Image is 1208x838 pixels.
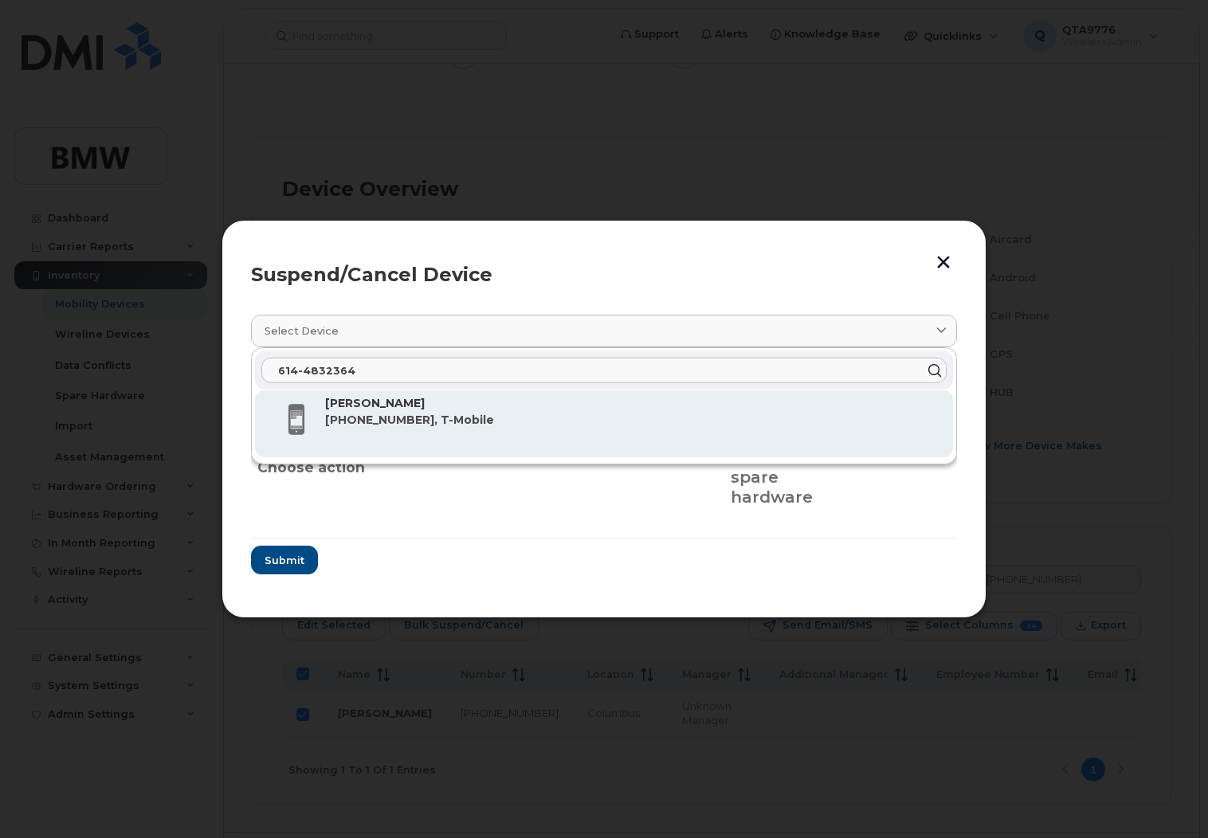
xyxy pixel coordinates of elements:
[1139,769,1196,826] iframe: Messenger Launcher
[325,413,494,427] span: [PHONE_NUMBER], T-Mobile
[251,265,957,284] div: Suspend/Cancel Device
[882,428,955,467] span: Blacklist IMEI
[261,358,947,383] input: Enter name or device number
[731,428,813,507] span: Transfer device to spare hardware
[257,449,392,480] div: Choose action
[265,323,339,339] span: Select device
[251,315,957,347] a: Select device
[325,396,425,410] strong: [PERSON_NAME]
[255,390,953,457] div: [PERSON_NAME][PHONE_NUMBER], T-Mobile
[265,553,304,568] span: Submit
[251,546,318,574] button: Submit
[579,428,694,467] span: Send request to carrier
